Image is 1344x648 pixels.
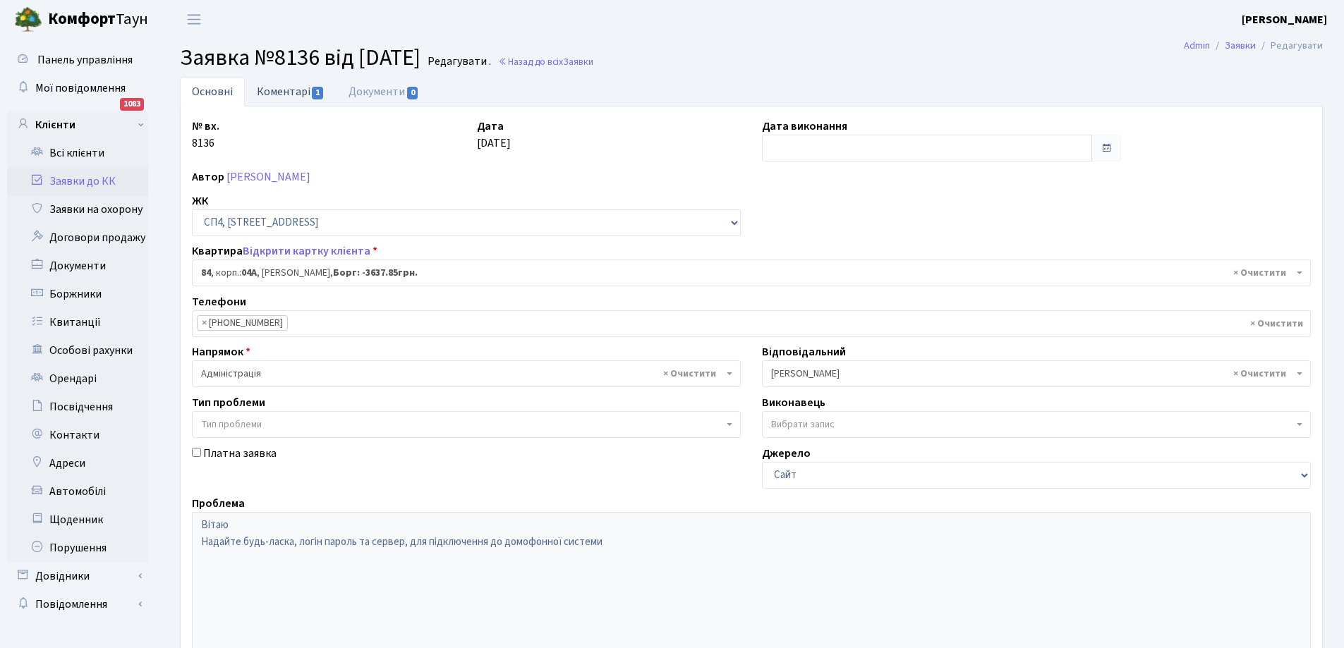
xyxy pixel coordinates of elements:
[7,167,148,195] a: Заявки до КК
[1233,266,1286,280] span: Видалити всі елементи
[477,118,504,135] label: Дата
[226,169,310,185] a: [PERSON_NAME]
[7,111,148,139] a: Клієнти
[771,417,835,432] span: Вибрати запис
[192,169,224,185] label: Автор
[7,224,148,252] a: Договори продажу
[192,243,377,259] label: Квартира
[192,293,246,310] label: Телефони
[1250,317,1303,331] span: Видалити всі елементи
[35,80,126,96] span: Мої повідомлення
[407,87,418,99] span: 0
[201,266,211,280] b: 84
[176,8,212,31] button: Переключити навігацію
[7,308,148,336] a: Квитанції
[7,252,148,280] a: Документи
[180,77,245,106] a: Основні
[48,8,148,32] span: Таун
[466,118,751,161] div: [DATE]
[192,259,1311,286] span: <b>84</b>, корп.: <b>04А</b>, Савчук Альона Анатоліївна, <b>Борг: -3637.85грн.</b>
[762,445,811,462] label: Джерело
[7,421,148,449] a: Контакти
[333,266,418,280] b: Борг: -3637.85грн.
[663,367,716,381] span: Видалити всі елементи
[762,360,1311,387] span: Синельник С.В.
[498,55,593,68] a: Назад до всіхЗаявки
[7,336,148,365] a: Особові рахунки
[192,360,741,387] span: Адміністрація
[180,42,420,74] span: Заявка №8136 від [DATE]
[7,477,148,506] a: Автомобілі
[1225,38,1256,53] a: Заявки
[181,118,466,161] div: 8136
[197,315,288,331] li: +380969793138
[48,8,116,30] b: Комфорт
[245,77,337,106] a: Коментарі
[201,417,262,432] span: Тип проблеми
[7,139,148,167] a: Всі клієнти
[192,495,245,512] label: Проблема
[1242,12,1327,27] b: [PERSON_NAME]
[762,394,825,411] label: Виконавець
[762,118,847,135] label: Дата виконання
[192,118,219,135] label: № вх.
[1256,38,1323,54] li: Редагувати
[203,445,277,462] label: Платна заявка
[312,87,323,99] span: 1
[563,55,593,68] span: Заявки
[1242,11,1327,28] a: [PERSON_NAME]
[37,52,133,68] span: Панель управління
[202,316,207,330] span: ×
[337,77,431,106] a: Документи
[1233,367,1286,381] span: Видалити всі елементи
[425,55,491,68] small: Редагувати .
[7,365,148,393] a: Орендарі
[7,534,148,562] a: Порушення
[201,266,1293,280] span: <b>84</b>, корп.: <b>04А</b>, Савчук Альона Анатоліївна, <b>Борг: -3637.85грн.</b>
[7,195,148,224] a: Заявки на охорону
[192,343,250,360] label: Напрямок
[14,6,42,34] img: logo.png
[771,367,1293,381] span: Синельник С.В.
[192,394,265,411] label: Тип проблеми
[1184,38,1210,53] a: Admin
[243,243,370,259] a: Відкрити картку клієнта
[762,343,846,360] label: Відповідальний
[7,590,148,618] a: Повідомлення
[241,266,257,280] b: 04А
[7,562,148,590] a: Довідники
[7,46,148,74] a: Панель управління
[120,98,144,111] div: 1083
[192,192,208,209] label: ЖК
[7,506,148,534] a: Щоденник
[7,74,148,102] a: Мої повідомлення1083
[7,393,148,421] a: Посвідчення
[1163,31,1344,61] nav: breadcrumb
[201,367,723,381] span: Адміністрація
[7,280,148,308] a: Боржники
[7,449,148,477] a: Адреси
